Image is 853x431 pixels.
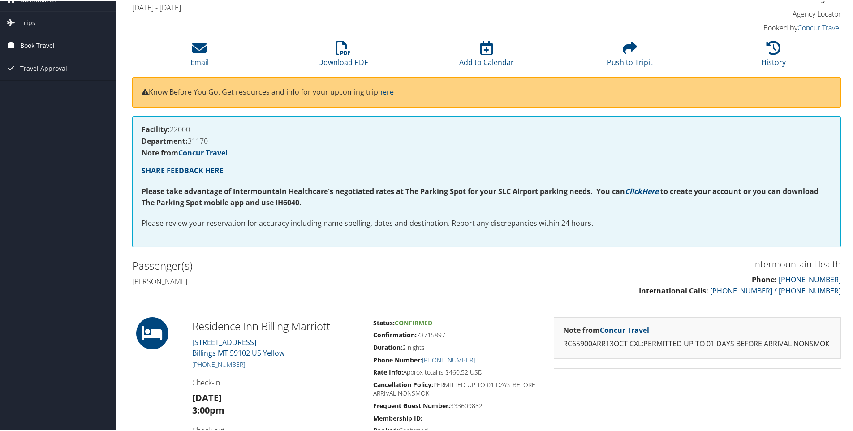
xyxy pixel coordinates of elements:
[459,45,514,66] a: Add to Calendar
[563,324,649,334] strong: Note from
[192,391,222,403] strong: [DATE]
[373,318,395,326] strong: Status:
[373,401,540,409] h5: 333609882
[142,124,170,134] strong: Facility:
[493,257,841,270] h3: Intermountain Health
[563,337,831,349] p: RC65900ARR13OCT CXL:PERMITTED UP TO 01 DAYS BEFORE ARRIVAL NONSMOK
[373,342,402,351] strong: Duration:
[190,45,209,66] a: Email
[142,185,625,195] strong: Please take advantage of Intermountain Healthcare's negotiated rates at The Parking Spot for your...
[373,367,540,376] h5: Approx total is $460.52 USD
[132,276,480,285] h4: [PERSON_NAME]
[373,367,403,375] strong: Rate Info:
[132,2,660,12] h4: [DATE] - [DATE]
[761,45,786,66] a: History
[142,147,228,157] strong: Note from
[639,285,708,295] strong: International Calls:
[192,318,359,333] h2: Residence Inn Billing Marriott
[132,257,480,272] h2: Passenger(s)
[192,359,245,368] a: [PHONE_NUMBER]
[378,86,394,96] a: here
[625,185,642,195] a: Click
[373,413,422,422] strong: Membership ID:
[674,22,841,32] h4: Booked by
[422,355,475,363] a: [PHONE_NUMBER]
[373,379,540,397] h5: PERMITTED UP TO 01 DAYS BEFORE ARRIVAL NONSMOK
[373,379,433,388] strong: Cancellation Policy:
[20,34,55,56] span: Book Travel
[779,274,841,284] a: [PHONE_NUMBER]
[192,403,224,415] strong: 3:00pm
[607,45,653,66] a: Push to Tripit
[600,324,649,334] a: Concur Travel
[752,274,777,284] strong: Phone:
[710,285,841,295] a: [PHONE_NUMBER] / [PHONE_NUMBER]
[192,336,284,357] a: [STREET_ADDRESS]Billings MT 59102 US Yellow
[142,217,831,228] p: Please review your reservation for accuracy including name spelling, dates and destination. Repor...
[373,342,540,351] h5: 2 nights
[318,45,368,66] a: Download PDF
[20,11,35,33] span: Trips
[674,8,841,18] h4: Agency Locator
[178,147,228,157] a: Concur Travel
[797,22,841,32] a: Concur Travel
[142,135,188,145] strong: Department:
[142,125,831,132] h4: 22000
[373,401,450,409] strong: Frequent Guest Number:
[373,330,540,339] h5: 73715897
[373,330,417,338] strong: Confirmation:
[20,56,67,79] span: Travel Approval
[642,185,659,195] a: Here
[142,137,831,144] h4: 31170
[142,165,224,175] a: SHARE FEEDBACK HERE
[373,355,422,363] strong: Phone Number:
[142,86,831,97] p: Know Before You Go: Get resources and info for your upcoming trip
[192,377,359,387] h4: Check-in
[395,318,432,326] span: Confirmed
